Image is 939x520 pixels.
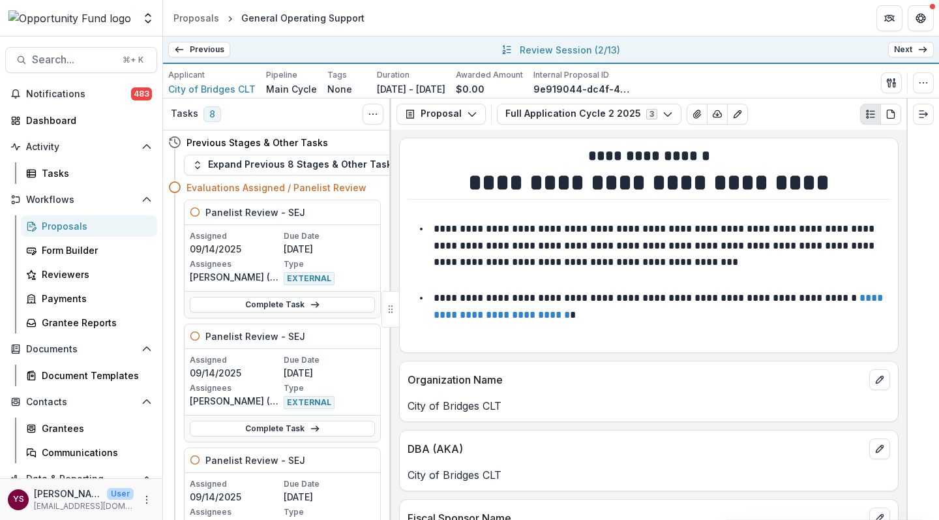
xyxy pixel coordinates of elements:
[533,69,609,81] p: Internal Proposal ID
[184,155,406,176] button: Expand Previous 8 Stages & Other Tasks
[5,339,157,359] button: Open Documents
[533,82,631,96] p: 9e919044-dc4f-4019-9e90-9c3425758eab
[205,453,305,467] h5: Panelist Review - SEJ
[190,490,281,504] p: 09/14/2025
[42,166,147,180] div: Tasks
[5,136,157,157] button: Open Activity
[284,478,375,490] p: Due Date
[42,421,147,435] div: Grantees
[456,82,484,96] p: $0.00
[284,230,375,242] p: Due Date
[107,488,134,500] p: User
[26,397,136,408] span: Contacts
[408,372,864,388] p: Organization Name
[139,5,157,31] button: Open entity switcher
[284,272,335,285] span: EXTERNAL
[190,242,281,256] p: 09/14/2025
[888,42,934,57] a: Next
[21,215,157,237] a: Proposals
[131,87,152,100] span: 483
[408,467,890,483] p: City of Bridges CLT
[186,181,366,194] h4: Evaluations Assigned / Panelist Review
[173,11,219,25] div: Proposals
[284,354,375,366] p: Due Date
[284,382,375,394] p: Type
[21,442,157,463] a: Communications
[5,47,157,73] button: Search...
[203,106,221,122] span: 8
[5,468,157,489] button: Open Data & Reporting
[190,230,281,242] p: Assigned
[120,53,146,67] div: ⌘ + K
[284,506,375,518] p: Type
[42,369,147,382] div: Document Templates
[168,8,370,27] nav: breadcrumb
[205,206,305,219] h5: Panelist Review - SEJ
[186,136,328,149] h4: Previous Stages & Other Tasks
[284,258,375,270] p: Type
[408,398,890,414] p: City of Bridges CLT
[21,162,157,184] a: Tasks
[869,438,890,459] button: edit
[880,104,901,125] button: PDF view
[327,69,347,81] p: Tags
[520,43,620,57] p: Review Session ( 2/13 )
[327,82,352,96] p: None
[21,312,157,333] a: Grantee Reports
[499,42,514,57] button: All submissions
[266,69,297,81] p: Pipeline
[190,354,281,366] p: Assigned
[26,194,136,206] span: Workflows
[408,441,864,457] p: DBA (AKA)
[42,219,147,233] div: Proposals
[21,418,157,439] a: Grantees
[168,8,224,27] a: Proposals
[5,110,157,131] a: Dashboard
[284,242,375,256] p: [DATE]
[363,104,383,125] button: Toggle View Cancelled Tasks
[869,369,890,390] button: edit
[26,142,136,153] span: Activity
[377,69,410,81] p: Duration
[190,506,281,518] p: Assignees
[32,54,115,66] span: Search...
[26,474,136,485] span: Data & Reporting
[190,297,375,313] a: Complete Task
[26,344,136,355] span: Documents
[241,11,365,25] div: General Operating Support
[860,104,881,125] button: Plaintext view
[190,421,375,436] a: Complete Task
[396,104,486,125] button: Proposal
[5,84,157,104] button: Notifications483
[190,382,281,394] p: Assignees
[5,189,157,210] button: Open Workflows
[168,82,256,96] a: City of Bridges CLT
[8,10,131,26] img: Opportunity Fund logo
[21,288,157,309] a: Payments
[5,391,157,412] button: Open Contacts
[497,104,681,125] button: Full Application Cycle 2 20253
[171,108,198,119] h3: Tasks
[456,69,523,81] p: Awarded Amount
[284,366,375,380] p: [DATE]
[727,104,748,125] button: Edit as form
[190,270,281,284] p: [PERSON_NAME] ([PERSON_NAME][EMAIL_ADDRESS][PERSON_NAME][DOMAIN_NAME])
[284,490,375,504] p: [DATE]
[205,329,305,343] h5: Panelist Review - SEJ
[42,243,147,257] div: Form Builder
[42,292,147,305] div: Payments
[21,264,157,285] a: Reviewers
[908,5,934,31] button: Get Help
[913,104,934,125] button: Expand right
[139,492,155,508] button: More
[42,446,147,459] div: Communications
[21,239,157,261] a: Form Builder
[168,69,205,81] p: Applicant
[377,82,445,96] p: [DATE] - [DATE]
[266,82,317,96] p: Main Cycle
[190,394,281,408] p: [PERSON_NAME] ([EMAIL_ADDRESS][DOMAIN_NAME])
[190,366,281,380] p: 09/14/2025
[190,258,281,270] p: Assignees
[34,500,134,512] p: [EMAIL_ADDRESS][DOMAIN_NAME]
